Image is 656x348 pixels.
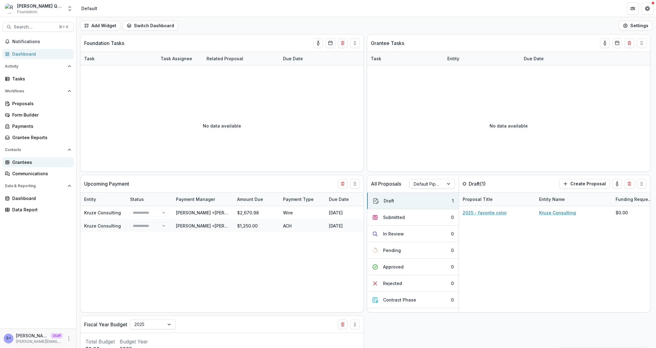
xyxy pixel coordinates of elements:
[383,264,404,270] div: Approved
[233,193,279,206] div: Amount Due
[12,112,69,118] div: Form Builder
[279,52,325,65] div: Due Date
[2,49,74,59] a: Dashboard
[203,123,241,129] p: No data available
[451,214,454,220] div: 0
[5,89,65,93] span: Workflows
[279,206,325,219] div: Wire
[624,38,634,48] button: Delete card
[325,206,371,219] div: [DATE]
[367,52,444,65] div: Task
[367,275,459,292] button: Rejected0
[459,193,535,206] div: Proposal Title
[157,52,203,65] div: Task Assignee
[624,179,634,189] button: Delete card
[85,338,115,345] p: Total Budget
[338,179,348,189] button: Delete card
[233,219,279,232] div: $1,250.00
[2,86,74,96] button: Open Workflows
[5,148,65,152] span: Contacts
[120,338,148,345] p: Budget Year
[2,145,74,155] button: Open Contacts
[637,179,647,189] button: Drag
[451,280,454,287] div: 0
[520,55,547,62] div: Due Date
[12,195,69,202] div: Dashboard
[203,52,279,65] div: Related Proposal
[520,52,566,65] div: Due Date
[5,184,65,188] span: Data & Reporting
[279,193,325,206] div: Payment Type
[12,76,69,82] div: Tasks
[444,55,463,62] div: Entity
[12,100,69,107] div: Proposals
[535,193,612,206] div: Entity Name
[233,206,279,219] div: $2,670.98
[51,333,63,339] p: Staff
[2,74,74,84] a: Tasks
[641,2,654,15] button: Get Help
[383,214,405,220] div: Submitted
[444,52,520,65] div: Entity
[12,51,69,57] div: Dashboard
[176,223,230,229] div: [PERSON_NAME] <[PERSON_NAME][EMAIL_ADDRESS][DOMAIN_NAME]>
[2,22,74,32] button: Search...
[384,198,394,204] div: Draft
[84,180,129,187] p: Upcoming Payment
[14,24,55,30] span: Search...
[5,4,15,13] img: Ruthwick Quickbooks Demo
[12,134,69,141] div: Grantee Reports
[126,193,172,206] div: Status
[2,121,74,131] a: Payments
[233,196,267,202] div: Amount Due
[325,193,371,206] div: Due Date
[367,292,459,308] button: Contract Phase0
[172,193,233,206] div: Payment Manager
[157,55,196,62] div: Task Assignee
[58,24,70,30] div: ⌘ + K
[451,247,454,254] div: 0
[600,38,610,48] button: toggle-assigned-to-me
[535,196,568,202] div: Entity Name
[80,21,120,31] button: Add Widget
[12,206,69,213] div: Data Report
[12,159,69,165] div: Grantees
[383,247,401,254] div: Pending
[612,38,622,48] button: Calendar
[126,196,147,202] div: Status
[84,39,124,47] p: Foundation Tasks
[2,193,74,203] a: Dashboard
[279,219,325,232] div: ACH
[616,209,628,216] div: $0.00
[367,193,459,209] button: Draft1
[17,3,63,9] div: [PERSON_NAME] Quickbooks Demo
[2,110,74,120] a: Form Builder
[451,264,454,270] div: 0
[627,2,639,15] button: Partners
[16,339,63,344] p: [PERSON_NAME][EMAIL_ADDRESS][DOMAIN_NAME]
[371,180,401,187] p: All Proposals
[463,209,507,216] a: 2025 - favorite color
[65,2,74,15] button: Open entity switcher
[2,205,74,215] a: Data Report
[65,335,73,342] button: More
[637,38,647,48] button: Drag
[84,321,127,328] p: Fiscal Year Budget
[367,242,459,259] button: Pending0
[469,180,515,187] p: Draft ( 1 )
[80,193,126,206] div: Entity
[539,209,576,216] a: Kruze Consulting
[17,9,37,15] span: Foundation
[2,132,74,143] a: Grantee Reports
[172,196,219,202] div: Payment Manager
[80,52,157,65] div: Task
[2,61,74,71] button: Open Activity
